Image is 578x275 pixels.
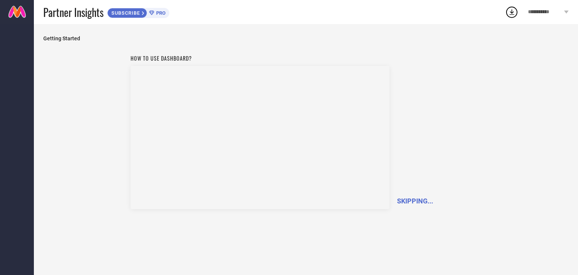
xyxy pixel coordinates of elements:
span: PRO [154,10,166,16]
span: SKIPPING... [397,197,433,205]
a: SUBSCRIBEPRO [107,6,169,18]
h1: How to use dashboard? [131,54,389,62]
div: Open download list [505,5,519,19]
span: Partner Insights [43,5,103,20]
span: SUBSCRIBE [108,10,142,16]
iframe: Workspace Section [131,66,389,209]
span: Getting Started [43,35,569,41]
